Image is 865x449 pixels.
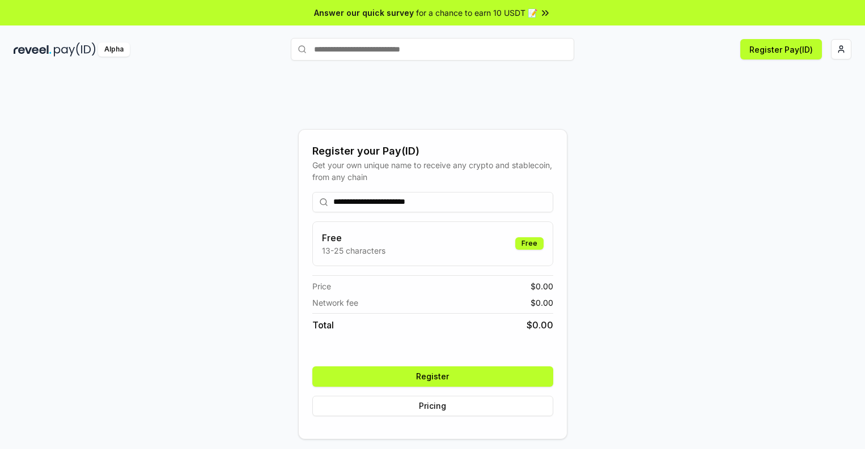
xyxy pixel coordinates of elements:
[54,42,96,57] img: pay_id
[312,297,358,309] span: Network fee
[312,159,553,183] div: Get your own unique name to receive any crypto and stablecoin, from any chain
[322,245,385,256] p: 13-25 characters
[14,42,52,57] img: reveel_dark
[98,42,130,57] div: Alpha
[312,366,553,387] button: Register
[312,280,331,292] span: Price
[531,297,553,309] span: $ 0.00
[312,143,553,159] div: Register your Pay(ID)
[312,396,553,416] button: Pricing
[312,318,334,332] span: Total
[531,280,553,292] span: $ 0.00
[527,318,553,332] span: $ 0.00
[322,231,385,245] h3: Free
[515,237,544,250] div: Free
[740,39,822,59] button: Register Pay(ID)
[416,7,537,19] span: for a chance to earn 10 USDT 📝
[314,7,414,19] span: Answer our quick survey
